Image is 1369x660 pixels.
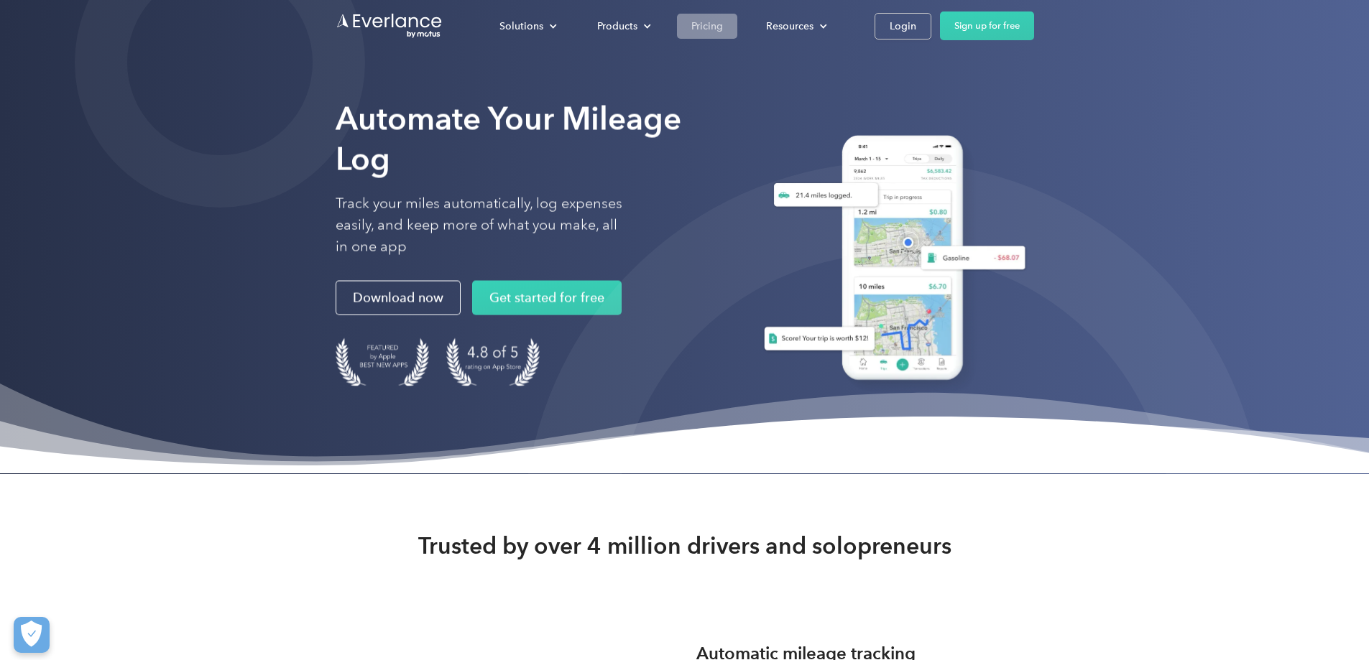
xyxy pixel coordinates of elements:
[14,617,50,653] button: Cookies Settings
[875,13,931,39] a: Login
[418,531,951,560] strong: Trusted by over 4 million drivers and solopreneurs
[890,17,916,35] div: Login
[336,193,623,258] p: Track your miles automatically, log expenses easily, and keep more of what you make, all in one app
[336,281,461,315] a: Download now
[747,124,1034,396] img: Everlance, mileage tracker app, expense tracking app
[485,14,568,39] div: Solutions
[446,338,540,386] img: 4.9 out of 5 stars on the app store
[472,281,622,315] a: Get started for free
[499,17,543,35] div: Solutions
[597,17,637,35] div: Products
[940,11,1034,40] a: Sign up for free
[336,338,429,386] img: Badge for Featured by Apple Best New Apps
[583,14,663,39] div: Products
[766,17,813,35] div: Resources
[677,14,737,39] a: Pricing
[336,100,681,178] strong: Automate Your Mileage Log
[691,17,723,35] div: Pricing
[336,12,443,39] a: Go to homepage
[752,14,839,39] div: Resources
